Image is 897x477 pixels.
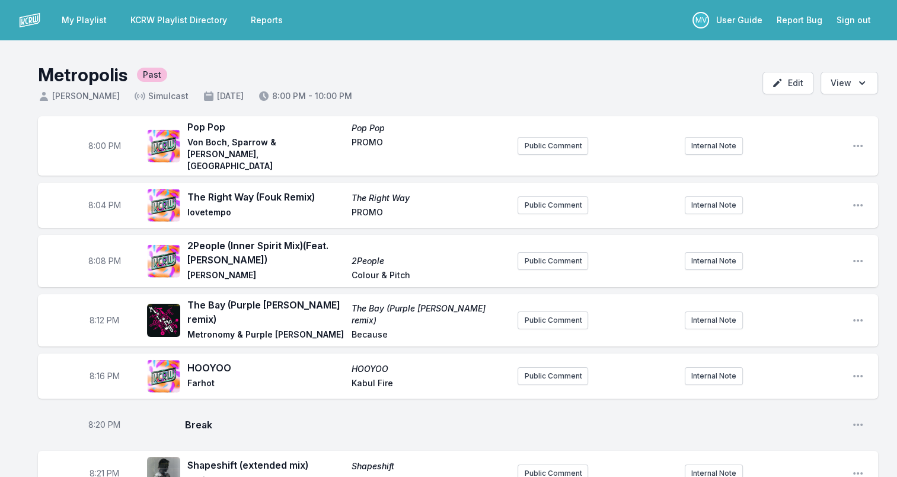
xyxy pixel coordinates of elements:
img: Pop Pop [147,129,180,163]
p: Michael Vogel [692,12,709,28]
span: HOOYOO [352,363,509,375]
span: The Right Way [352,192,509,204]
span: 2People (Inner Spirit Mix) (Feat. [PERSON_NAME]) [187,238,344,267]
button: Open playlist item options [852,199,864,211]
span: Shapeshift [352,460,509,472]
img: logo-white-87cec1fa9cbef997252546196dc51331.png [19,9,40,31]
span: The Right Way (Fouk Remix) [187,190,344,204]
span: Shapeshift (extended mix) [187,458,344,472]
button: Internal Note [685,311,743,329]
h1: Metropolis [38,64,127,85]
button: Edit [762,72,813,94]
button: Public Comment [518,367,588,385]
button: Internal Note [685,252,743,270]
span: HOOYOO [187,361,344,375]
span: Metronomy & Purple [PERSON_NAME] [187,329,344,343]
span: PROMO [352,206,509,221]
button: Public Comment [518,196,588,214]
span: Timestamp [88,199,121,211]
span: Pop Pop [187,120,344,134]
button: Open playlist item options [852,314,864,326]
button: Sign out [829,9,878,31]
button: Open playlist item options [852,419,864,431]
span: The Bay (Purple [PERSON_NAME] remix) [352,303,509,326]
span: Von Boch, Sparrow & [PERSON_NAME], [GEOGRAPHIC_DATA] [187,136,344,172]
span: Pop Pop [352,122,509,134]
a: My Playlist [55,9,114,31]
span: [PERSON_NAME] [187,269,344,284]
a: Reports [244,9,290,31]
span: 8:00 PM - 10:00 PM [258,90,352,102]
button: Internal Note [685,137,743,155]
span: Timestamp [88,140,121,152]
span: lovetempo [187,206,344,221]
span: Timestamp [90,370,120,382]
a: KCRW Playlist Directory [123,9,234,31]
span: Kabul Fire [352,377,509,392]
span: Colour & Pitch [352,269,509,284]
button: Public Comment [518,137,588,155]
img: 2People [147,244,180,278]
img: HOOYOO [147,360,180,393]
span: Timestamp [90,314,119,326]
span: Break [185,418,842,432]
span: Timestamp [88,419,120,431]
button: Internal Note [685,367,743,385]
img: The Bay (Purple Disco Machine remix) [147,304,180,337]
span: [PERSON_NAME] [38,90,120,102]
button: Open options [821,72,878,94]
span: Farhot [187,377,344,392]
span: PROMO [352,136,509,172]
button: Public Comment [518,252,588,270]
button: Public Comment [518,311,588,329]
img: The Right Way [147,189,180,222]
span: Because [352,329,509,343]
span: Past [137,68,167,82]
button: Open playlist item options [852,140,864,152]
a: User Guide [709,9,770,31]
span: Timestamp [88,255,121,267]
button: Internal Note [685,196,743,214]
span: 2People [352,255,509,267]
span: The Bay (Purple [PERSON_NAME] remix) [187,298,344,326]
button: Open playlist item options [852,370,864,382]
span: Simulcast [134,90,189,102]
span: [DATE] [203,90,244,102]
a: Report Bug [770,9,829,31]
button: Open playlist item options [852,255,864,267]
